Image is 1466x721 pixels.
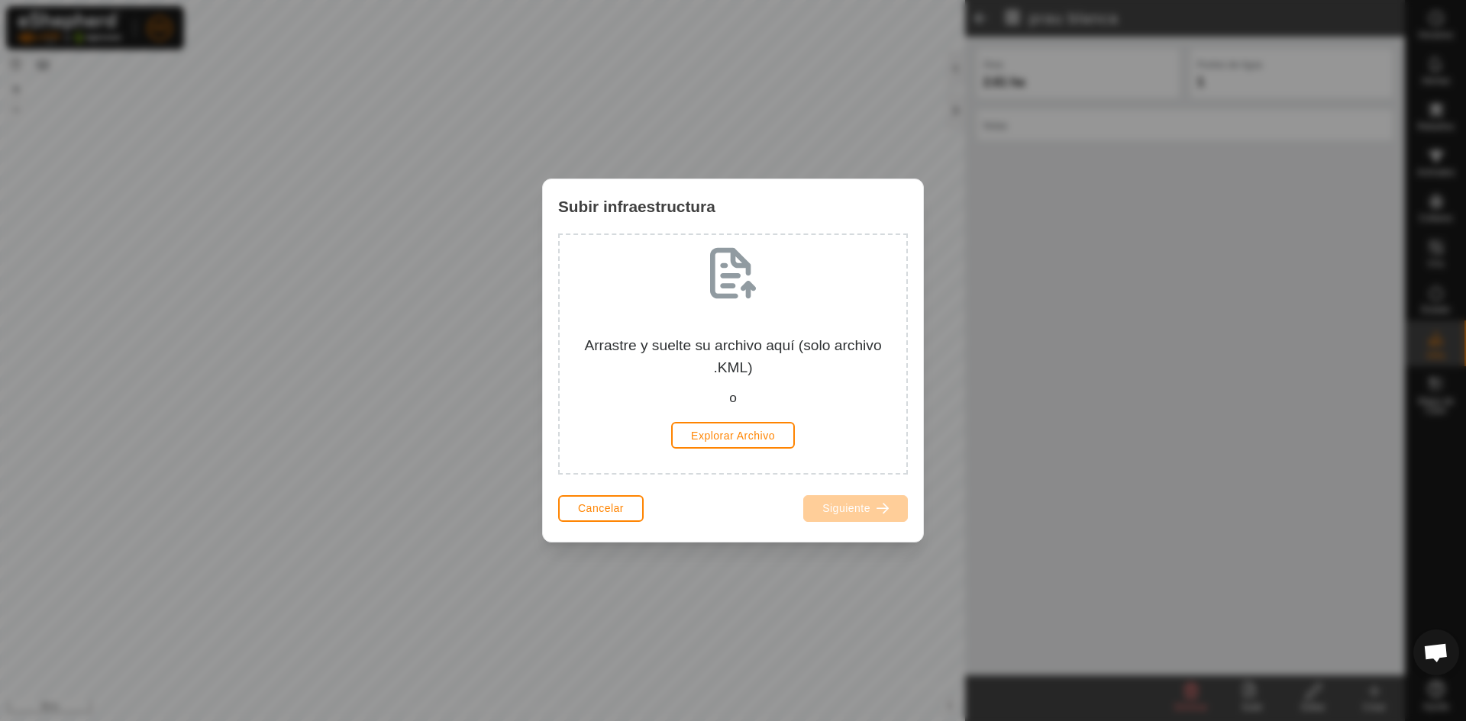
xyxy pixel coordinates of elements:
span: Siguiente [822,502,870,514]
div: Arrastre y suelte su archivo aquí (solo archivo .KML) [572,335,894,408]
span: Explorar Archivo [691,430,775,442]
div: Chat abierto [1413,629,1459,675]
div: o [572,388,894,408]
button: Explorar Archivo [671,422,795,449]
button: Siguiente [803,495,908,522]
span: Cancelar [578,502,624,514]
button: Cancelar [558,495,644,522]
span: Subir infraestructura [558,195,715,218]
